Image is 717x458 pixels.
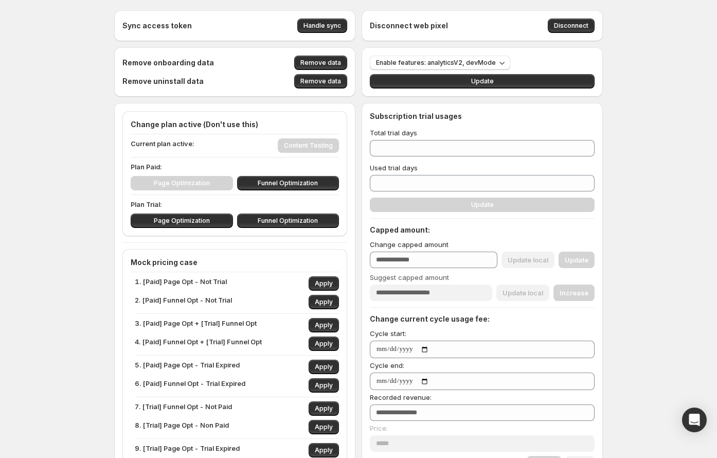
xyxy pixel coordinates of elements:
button: Disconnect [548,19,595,33]
span: Update [471,77,494,85]
p: Current plan active: [131,138,194,153]
p: 4. [Paid] Funnel Opt + [Trial] Funnel Opt [135,337,262,351]
button: Remove data [294,56,347,70]
span: Page Optimization [154,217,210,225]
span: Recorded revenue: [370,393,432,401]
p: 8. [Trial] Page Opt - Non Paid [135,420,229,434]
p: 5. [Paid] Page Opt - Trial Expired [135,360,240,374]
span: Disconnect [554,22,588,30]
button: Apply [309,443,339,457]
span: Apply [315,381,333,390]
span: Apply [315,340,333,348]
button: Apply [309,276,339,291]
span: Remove data [300,77,341,85]
p: 1. [Paid] Page Opt - Not Trial [135,276,227,291]
p: 6. [Paid] Funnel Opt - Trial Expired [135,378,245,393]
span: Enable features: analyticsV2, devMode [376,59,496,67]
button: Enable features: analyticsV2, devMode [370,56,510,70]
span: Apply [315,363,333,371]
span: Used trial days [370,164,418,172]
button: Update [370,74,595,89]
span: Apply [315,423,333,431]
div: Open Intercom Messenger [682,408,707,432]
h4: Capped amount: [370,225,595,235]
button: Apply [309,295,339,309]
h4: Subscription trial usages [370,111,462,121]
p: 3. [Paid] Page Opt + [Trial] Funnel Opt [135,318,257,332]
span: Cycle end: [370,361,404,369]
p: Plan Trial: [131,199,339,209]
span: Change capped amount [370,240,449,249]
button: Page Optimization [131,214,233,228]
button: Apply [309,378,339,393]
button: Funnel Optimization [237,176,339,190]
span: Funnel Optimization [258,217,318,225]
span: Price: [370,424,388,432]
button: Apply [309,360,339,374]
span: Handle sync [303,22,341,30]
h4: Change plan active (Don't use this) [131,119,339,130]
button: Apply [309,420,339,434]
span: Total trial days [370,129,417,137]
h4: Mock pricing case [131,257,339,268]
span: Funnel Optimization [258,179,318,187]
button: Apply [309,401,339,416]
h4: Remove onboarding data [122,58,214,68]
h4: Change current cycle usage fee: [370,314,595,324]
p: Plan Paid: [131,162,339,172]
span: Apply [315,404,333,413]
h4: Sync access token [122,21,192,31]
span: Apply [315,298,333,306]
span: Apply [315,446,333,454]
p: 9. [Trial] Page Opt - Trial Expired [135,443,240,457]
p: 2. [Paid] Funnel Opt - Not Trial [135,295,232,309]
span: Remove data [300,59,341,67]
button: Remove data [294,74,347,89]
h4: Remove uninstall data [122,76,204,86]
span: Apply [315,279,333,288]
h4: Disconnect web pixel [370,21,448,31]
span: Suggest capped amount [370,273,449,281]
button: Apply [309,318,339,332]
button: Handle sync [297,19,347,33]
button: Apply [309,337,339,351]
button: Funnel Optimization [237,214,339,228]
p: 7. [Trial] Funnel Opt - Not Paid [135,401,232,416]
span: Cycle start: [370,329,406,338]
span: Apply [315,321,333,329]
